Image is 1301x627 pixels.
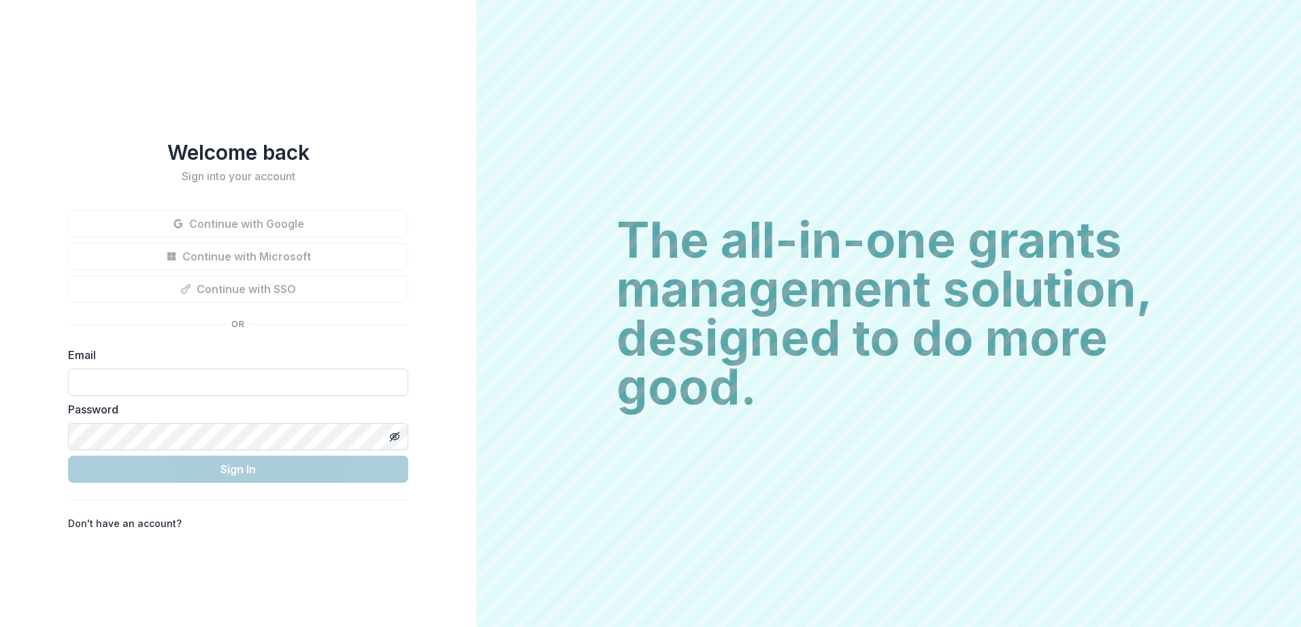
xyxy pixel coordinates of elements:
button: Continue with Google [68,210,408,237]
button: Toggle password visibility [384,426,406,447]
h1: Welcome back [68,140,408,165]
label: Email [68,347,400,363]
h2: Sign into your account [68,170,408,183]
p: Don't have an account? [68,516,182,530]
button: Continue with Microsoft [68,243,408,270]
button: Sign In [68,456,408,483]
label: Password [68,401,400,418]
button: Continue with SSO [68,275,408,303]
